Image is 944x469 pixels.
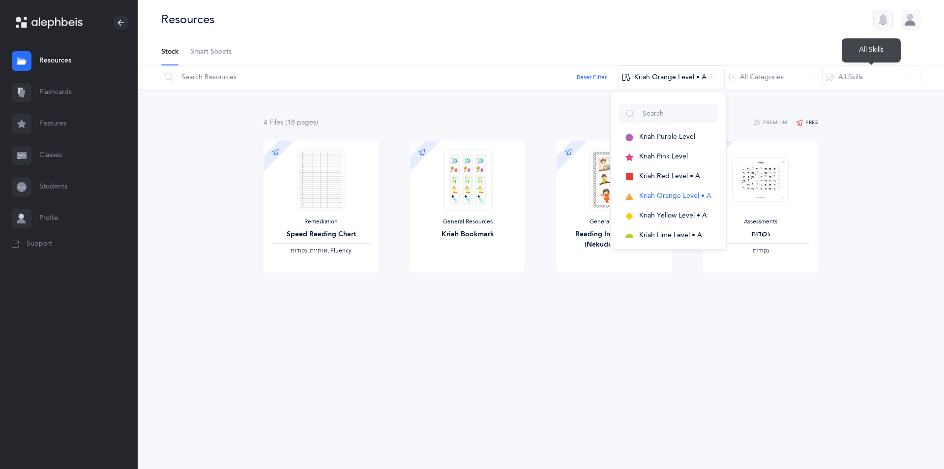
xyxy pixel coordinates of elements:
iframe: Drift Widget Chat Controller [895,420,932,457]
div: Assessments [711,218,810,226]
button: Kriah Purple Level [619,127,718,147]
div: Remediation [271,218,371,226]
span: s [313,119,316,126]
img: Chart-SpeedReading-_1545802552.PNG [297,149,345,210]
div: Kriah Bookmark [418,229,517,240]
button: All Skills [822,65,920,89]
span: s [280,119,283,126]
div: All Skills [842,38,901,63]
button: All Categories [724,65,823,89]
button: Kriah Yellow Level • A [619,206,718,226]
button: Kriah Orange Level • A [619,187,718,206]
span: Smart Sheets [190,47,232,57]
span: (18 page ) [285,119,318,126]
div: Reading Incentive Chart (Nekudos stickers) [564,229,664,250]
button: Kriah Orange Level • A [618,65,725,89]
button: Kriah Red Level • A [619,167,718,187]
span: Kriah Orange Level • A [639,192,711,200]
span: Support [27,239,52,249]
div: General Resources [418,218,517,226]
button: Free [796,117,819,129]
img: Alephbeis_bookmarks_thumbnail_1613454458.png [443,149,492,210]
span: Kriah Pink Level [639,153,688,160]
button: Premium [753,117,788,129]
button: Kriah Green Level • A [619,246,718,265]
div: , Fluency [271,247,371,255]
button: Reset Filter [577,73,607,82]
span: Kriah Red Level • A [639,172,700,180]
span: ‫נקודות‬ [753,247,769,254]
span: ‫אותיות, נקודות‬ [291,247,327,254]
div: נקודות [711,229,810,240]
button: Kriah Lime Level • A [619,226,718,246]
img: StickerFillIns-Nekudos-_1545630016.PNG [590,149,638,210]
input: Search [619,104,718,124]
span: Kriah Lime Level • A [639,231,702,239]
span: Kriah Purple Level [639,133,695,141]
button: Kriah Pink Level [619,147,718,167]
span: 4 File [264,119,283,126]
div: Resources [161,11,214,28]
span: Kriah Yellow Level • A [639,212,707,219]
div: Speed Reading Chart [271,229,371,240]
input: Search Resources [161,65,619,89]
img: Test_Form_-_%D7%A0%D7%A7%D7%95%D7%93%D7%95%D7%AA_thumbnail_1703568348.png [733,157,789,202]
div: General Resources [564,218,664,226]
